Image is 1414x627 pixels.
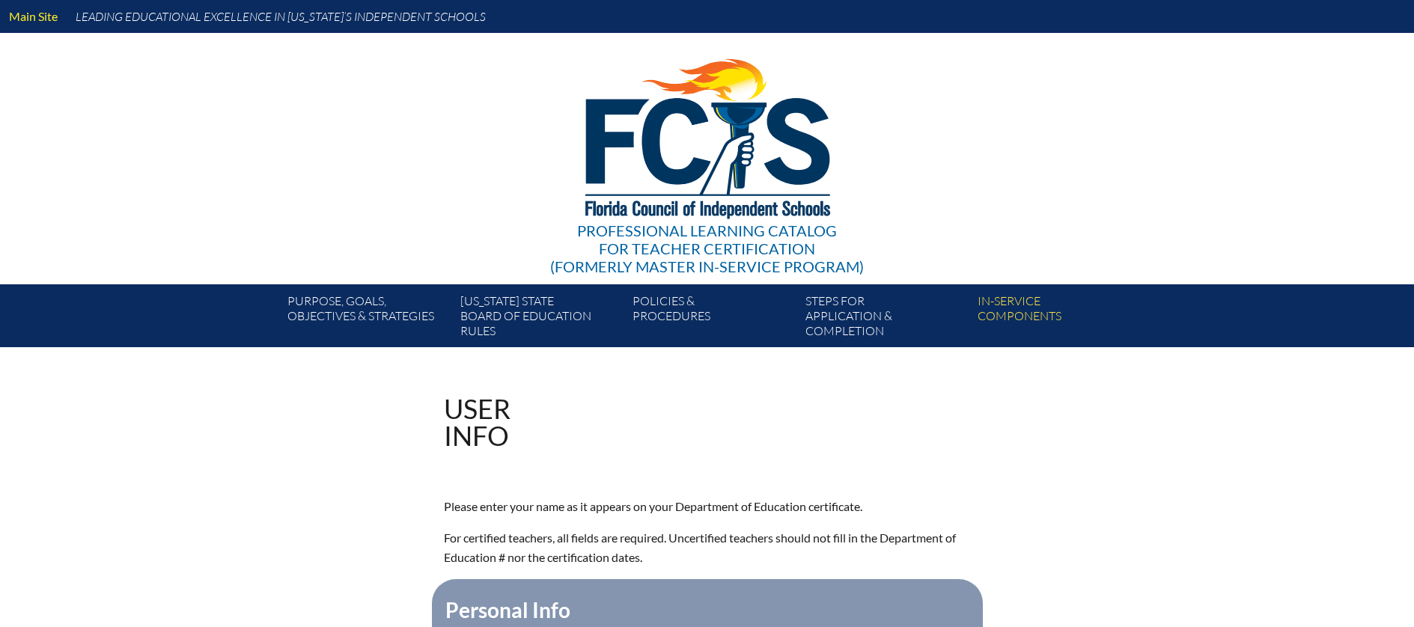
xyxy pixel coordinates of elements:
[3,6,64,26] a: Main Site
[444,597,572,623] legend: Personal Info
[552,33,862,237] img: FCISlogo221.eps
[281,290,454,347] a: Purpose, goals,objectives & strategies
[444,395,511,449] h1: User Info
[454,290,627,347] a: [US_STATE] StateBoard of Education rules
[444,528,971,567] p: For certified teachers, all fields are required. Uncertified teachers should not fill in the Depa...
[627,290,799,347] a: Policies &Procedures
[550,221,864,275] div: Professional Learning Catalog (formerly Master In-service Program)
[599,239,815,257] span: for Teacher Certification
[544,30,870,278] a: Professional Learning Catalog for Teacher Certification(formerly Master In-service Program)
[972,290,1144,347] a: In-servicecomponents
[444,497,971,516] p: Please enter your name as it appears on your Department of Education certificate.
[799,290,972,347] a: Steps forapplication & completion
